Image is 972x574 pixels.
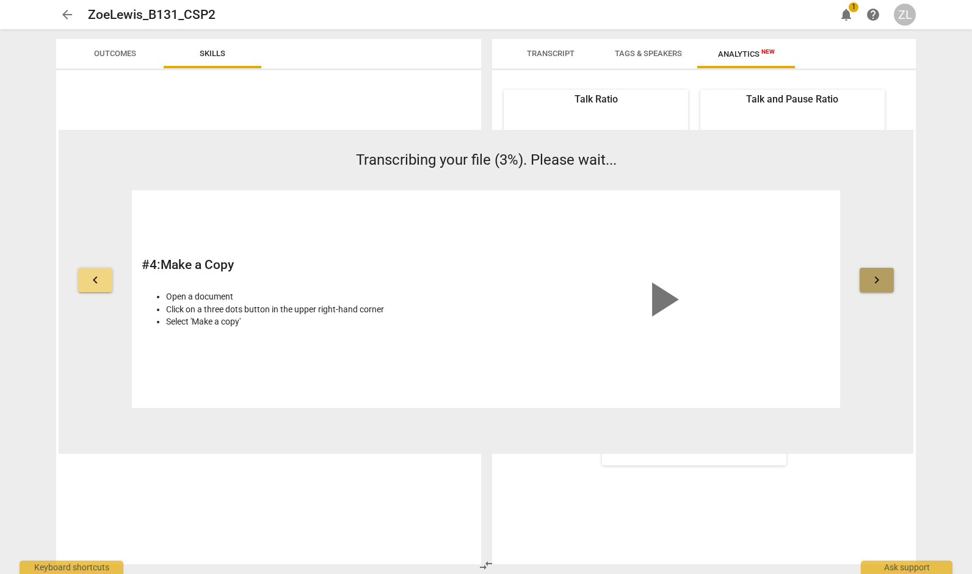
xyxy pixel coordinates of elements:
[718,49,775,59] span: Analytics
[356,151,617,168] span: Transcribing your file (3%). Please wait...
[200,49,225,58] span: Skills
[20,561,123,574] div: Keyboard shortcuts
[835,4,857,26] button: Notifications
[866,7,880,22] span: help
[894,4,916,26] button: ZL
[839,7,854,22] span: notifications
[166,290,479,303] li: Open a document
[479,558,493,573] span: compare_arrows
[88,7,216,23] h2: ZoeLewis_B131_CSP2
[60,7,74,22] span: arrow_back
[94,49,136,58] span: Outcomes
[88,273,103,287] span: keyboard_arrow_left
[862,4,884,26] a: Help
[166,315,479,328] li: Select 'Make a copy'
[142,257,479,273] h2: # 4 : Make a Copy
[615,49,682,58] span: Tags & Speakers
[861,561,952,574] div: Ask support
[700,92,885,106] div: Talk and Pause Ratio
[849,2,858,12] span: 1
[504,92,688,106] div: Talk Ratio
[166,303,479,316] li: Click on a three dots button in the upper right-hand corner
[633,270,691,329] span: play_arrow
[761,48,775,55] span: New
[869,273,884,287] span: keyboard_arrow_right
[527,49,575,58] span: Transcript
